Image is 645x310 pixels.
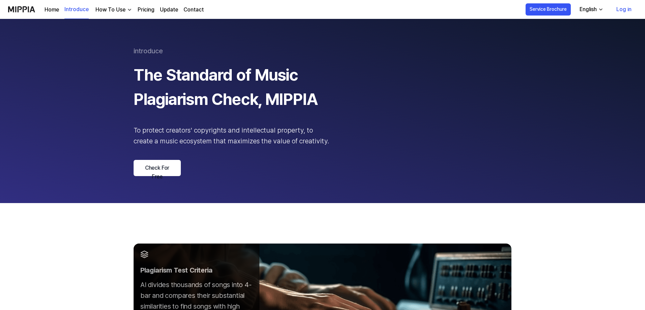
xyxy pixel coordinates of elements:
[160,6,178,14] a: Update
[140,250,148,258] img: layer
[574,3,608,16] button: English
[134,160,181,176] a: Check For Free
[134,46,511,56] div: introduce
[184,6,204,14] a: Contact
[140,265,253,275] div: Plagiarism Test Criteria
[94,6,127,14] div: How To Use
[134,125,329,146] div: To protect creators' copyrights and intellectual property, to create a music ecosystem that maxim...
[127,7,132,12] img: down
[526,3,571,16] button: Service Brochure
[578,5,598,13] div: English
[138,6,155,14] a: Pricing
[94,6,132,14] button: How To Use
[64,0,89,19] a: Introduce
[134,63,329,111] div: The Standard of Music Plagiarism Check, MIPPIA
[45,6,59,14] a: Home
